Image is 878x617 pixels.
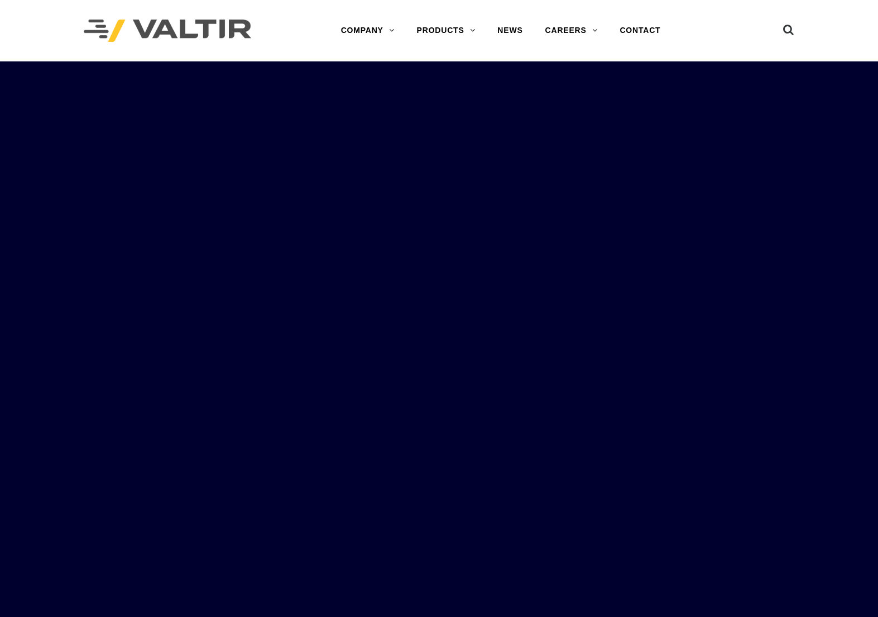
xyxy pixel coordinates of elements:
[330,20,406,42] a: COMPANY
[534,20,609,42] a: CAREERS
[406,20,487,42] a: PRODUCTS
[486,20,534,42] a: NEWS
[84,20,251,42] img: Valtir
[608,20,671,42] a: CONTACT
